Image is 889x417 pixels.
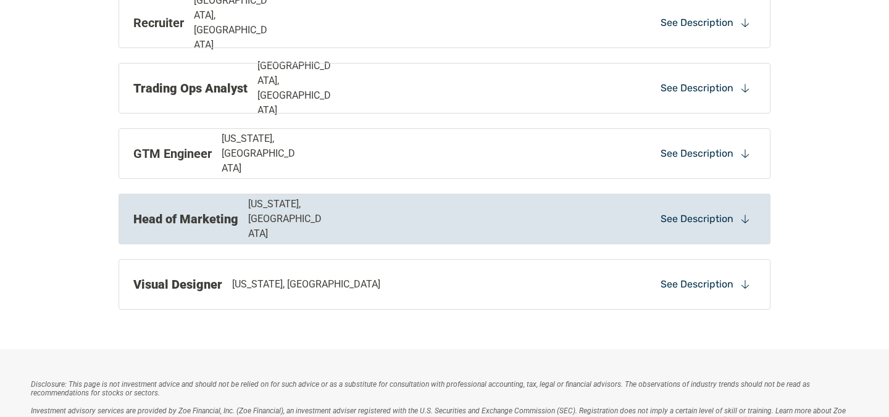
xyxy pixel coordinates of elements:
[222,131,300,176] p: [US_STATE], [GEOGRAPHIC_DATA]
[133,212,238,226] strong: Head of Marketing
[133,144,212,163] p: GTM Engineer
[133,277,222,292] strong: Visual Designer
[133,14,184,32] p: Recruiter
[248,197,327,241] p: [US_STATE], [GEOGRAPHIC_DATA]
[661,278,733,291] p: See Description
[257,59,336,118] p: [GEOGRAPHIC_DATA], [GEOGRAPHIC_DATA]
[232,277,380,292] p: [US_STATE], [GEOGRAPHIC_DATA]
[133,81,248,96] strong: Trading Ops Analyst
[661,212,733,226] p: See Description
[661,147,733,160] p: See Description
[661,16,733,30] p: See Description
[31,380,812,397] em: Disclosure: This page is not investment advice and should not be relied on for such advice or as ...
[661,81,733,95] p: See Description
